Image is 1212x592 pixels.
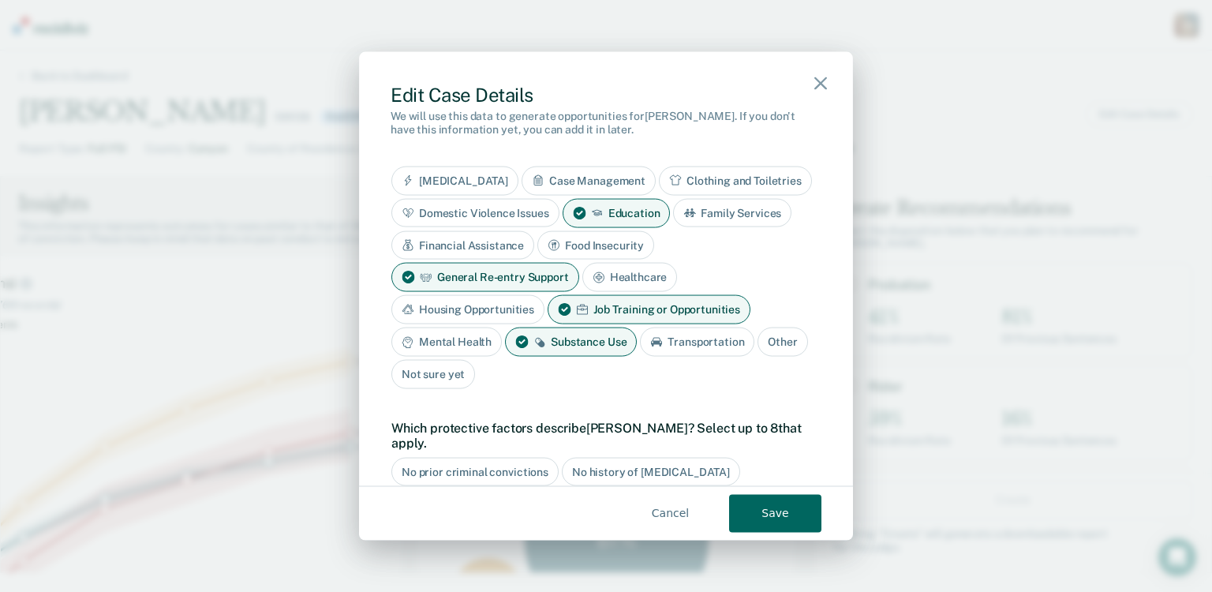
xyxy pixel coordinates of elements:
div: Job Training or Opportunities [548,295,750,324]
div: Healthcare [582,263,678,292]
div: Transportation [640,328,754,357]
button: Cancel [624,494,716,532]
div: General Re-entry Support [391,263,579,292]
div: Clothing and Toiletries [659,166,812,195]
div: We will use this data to generate opportunities for [PERSON_NAME] . If you don't have this inform... [391,109,821,136]
div: Mental Health [391,328,502,357]
div: Food Insecurity [537,230,654,260]
div: Case Management [522,166,656,195]
button: Save [729,494,821,532]
div: Not sure yet [391,360,475,389]
div: [MEDICAL_DATA] [391,166,518,195]
div: Education [563,198,671,227]
div: Financial Assistance [391,230,534,260]
div: No prior criminal convictions [391,457,559,486]
div: Housing Opportunities [391,295,544,324]
div: No history of [MEDICAL_DATA] [562,457,740,486]
div: Family Services [673,198,791,227]
div: Substance Use [505,328,637,357]
div: Domestic Violence Issues [391,198,559,227]
div: Other [757,328,807,357]
div: Edit Case Details [391,84,821,107]
label: Which protective factors describe [PERSON_NAME] ? Select up to 8 that apply. [391,421,813,451]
